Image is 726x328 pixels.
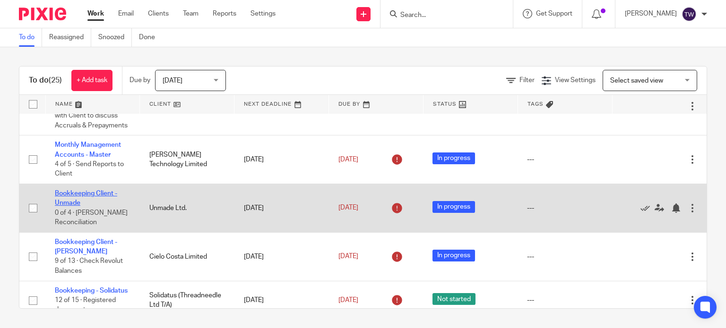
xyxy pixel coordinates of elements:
[555,77,596,84] span: View Settings
[140,232,234,281] td: Cielo Costa Limited
[432,201,475,213] span: In progress
[338,253,358,260] span: [DATE]
[118,9,134,18] a: Email
[29,76,62,85] h1: To do
[140,281,234,320] td: Solidatus (Threadneedle Ltd T/A)
[55,239,117,255] a: Bookkeeping Client - [PERSON_NAME]
[148,9,169,18] a: Clients
[682,7,697,22] img: svg%3E
[610,77,663,84] span: Select saved view
[234,184,329,233] td: [DATE]
[55,103,128,129] span: 0 of 5 · Email/Meeting with Client to discuss Accruals & Prepayments
[338,156,358,163] span: [DATE]
[55,142,121,158] a: Monthly Management Accounts - Master
[55,210,128,226] span: 0 of 4 · [PERSON_NAME] Reconciliation
[163,77,182,84] span: [DATE]
[519,77,535,84] span: Filter
[234,281,329,320] td: [DATE]
[19,8,66,20] img: Pixie
[71,70,112,91] a: + Add task
[527,155,603,164] div: ---
[399,11,484,20] input: Search
[527,252,603,261] div: ---
[640,203,655,213] a: Mark as done
[130,76,150,85] p: Due by
[338,297,358,303] span: [DATE]
[432,152,475,164] span: In progress
[140,135,234,184] td: [PERSON_NAME] Technology Limited
[140,184,234,233] td: Unmade Ltd.
[527,101,544,107] span: Tags
[55,287,128,294] a: Bookkeeping - Solidatus
[49,76,62,84] span: (25)
[432,293,475,305] span: Not started
[527,295,603,305] div: ---
[234,135,329,184] td: [DATE]
[55,190,117,206] a: Bookkeeping Client - Unmade
[536,10,572,17] span: Get Support
[55,258,123,275] span: 9 of 13 · Check Revolut Balances
[213,9,236,18] a: Reports
[87,9,104,18] a: Work
[98,28,132,47] a: Snoozed
[19,28,42,47] a: To do
[527,203,603,213] div: ---
[55,161,124,177] span: 4 of 5 · Send Reports to Client
[55,297,116,313] span: 12 of 15 · Registered documents
[49,28,91,47] a: Reassigned
[183,9,199,18] a: Team
[625,9,677,18] p: [PERSON_NAME]
[338,205,358,211] span: [DATE]
[432,250,475,261] span: In progress
[139,28,162,47] a: Done
[234,232,329,281] td: [DATE]
[251,9,276,18] a: Settings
